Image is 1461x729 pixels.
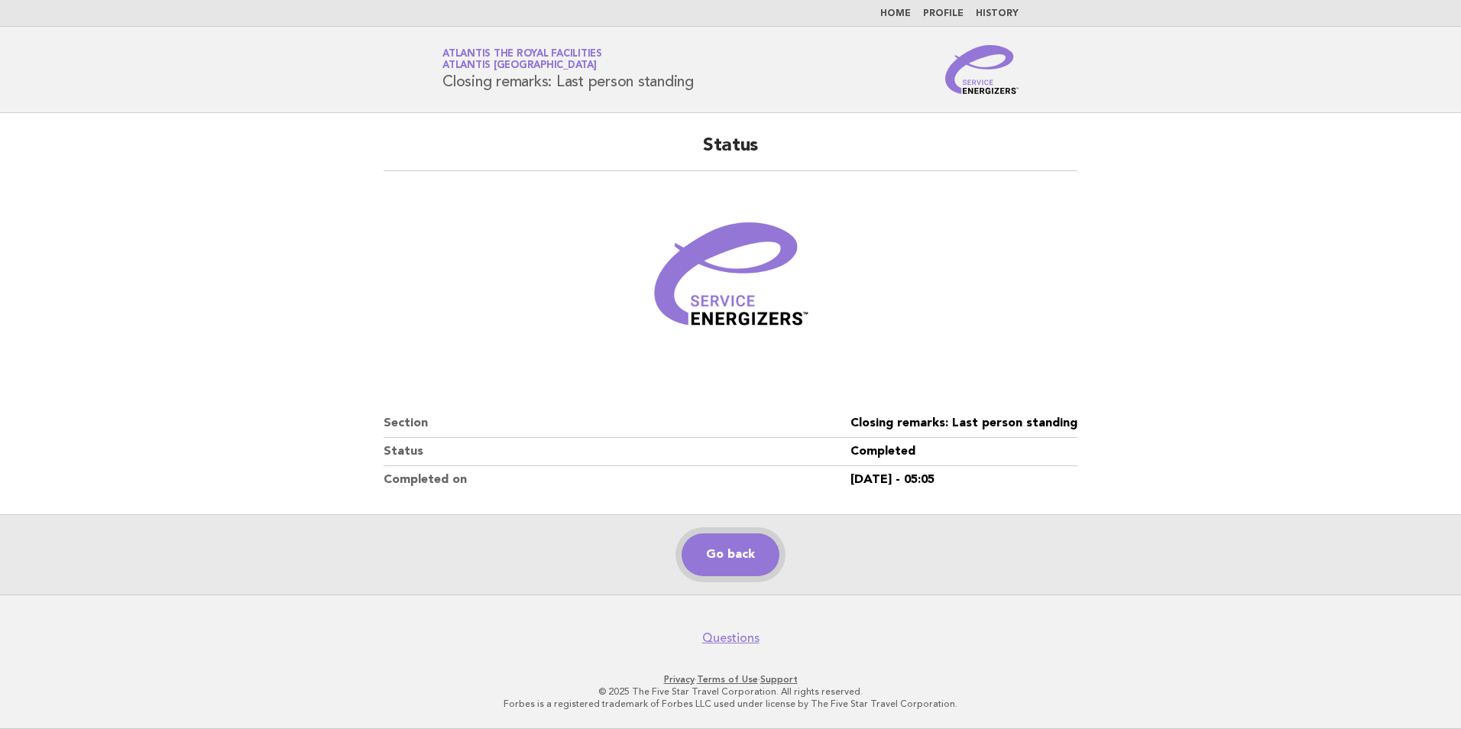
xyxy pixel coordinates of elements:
a: Home [880,9,911,18]
p: © 2025 The Five Star Travel Corporation. All rights reserved. [263,685,1198,698]
a: Support [760,674,798,685]
a: Privacy [664,674,695,685]
dt: Status [384,438,850,466]
dd: [DATE] - 05:05 [850,466,1077,494]
dd: Completed [850,438,1077,466]
span: Atlantis [GEOGRAPHIC_DATA] [442,61,597,71]
a: Terms of Use [697,674,758,685]
a: History [976,9,1019,18]
img: Verified [639,190,822,373]
dt: Section [384,410,850,438]
dt: Completed on [384,466,850,494]
a: Go back [682,533,779,576]
a: Questions [702,630,760,646]
h2: Status [384,134,1077,171]
p: Forbes is a registered trademark of Forbes LLC used under license by The Five Star Travel Corpora... [263,698,1198,710]
p: · · [263,673,1198,685]
h1: Closing remarks: Last person standing [442,50,694,89]
dd: Closing remarks: Last person standing [850,410,1077,438]
a: Atlantis The Royal FacilitiesAtlantis [GEOGRAPHIC_DATA] [442,49,602,70]
img: Service Energizers [945,45,1019,94]
a: Profile [923,9,964,18]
